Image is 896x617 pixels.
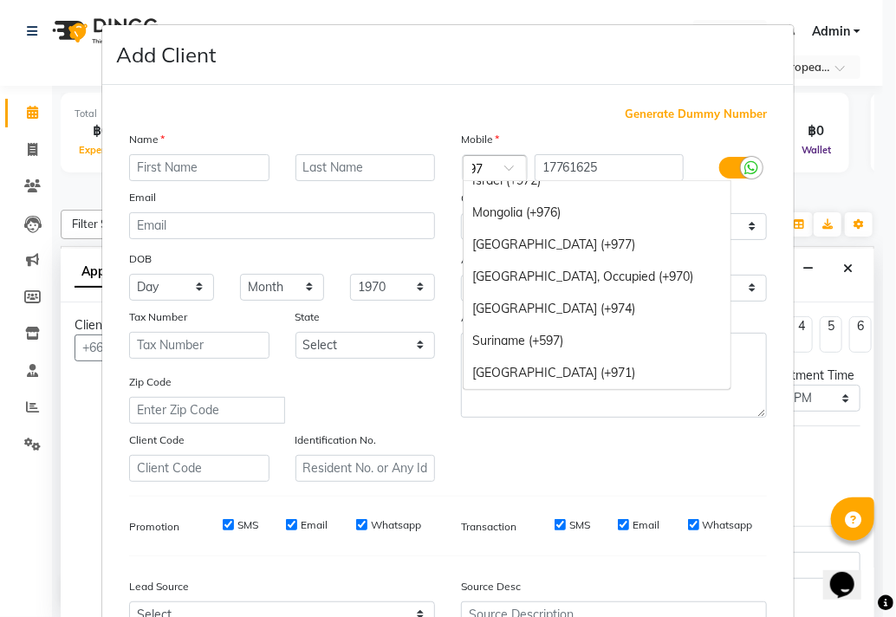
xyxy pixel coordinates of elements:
[129,374,172,390] label: Zip Code
[295,309,321,325] label: State
[464,293,730,325] div: [GEOGRAPHIC_DATA] (+974)
[129,519,179,535] label: Promotion
[633,517,659,533] label: Email
[301,517,328,533] label: Email
[237,517,258,533] label: SMS
[129,397,285,424] input: Enter Zip Code
[129,212,435,239] input: Email
[461,310,501,326] label: Address
[464,197,730,229] div: Mongolia (+976)
[295,154,436,181] input: Last Name
[463,180,731,390] ng-dropdown-panel: Options list
[461,132,499,147] label: Mobile
[464,229,730,261] div: [GEOGRAPHIC_DATA] (+977)
[464,261,730,293] div: [GEOGRAPHIC_DATA], Occupied (+970)
[295,432,377,448] label: Identification No.
[461,579,521,594] label: Source Desc
[129,190,156,205] label: Email
[129,579,189,594] label: Lead Source
[464,357,730,389] div: [GEOGRAPHIC_DATA] (+971)
[464,165,730,197] div: Israel (+972)
[569,517,590,533] label: SMS
[535,154,685,181] input: Mobile
[703,517,753,533] label: Whatsapp
[461,519,516,535] label: Transaction
[116,39,216,70] h4: Add Client
[461,191,497,206] label: Gender
[129,432,185,448] label: Client Code
[129,455,269,482] input: Client Code
[129,332,269,359] input: Tax Number
[461,252,518,268] label: Anniversary
[295,455,436,482] input: Resident No. or Any Id
[129,251,152,267] label: DOB
[464,325,730,357] div: Suriname (+597)
[129,132,165,147] label: Name
[625,106,767,123] span: Generate Dummy Number
[371,517,421,533] label: Whatsapp
[129,154,269,181] input: First Name
[129,309,187,325] label: Tax Number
